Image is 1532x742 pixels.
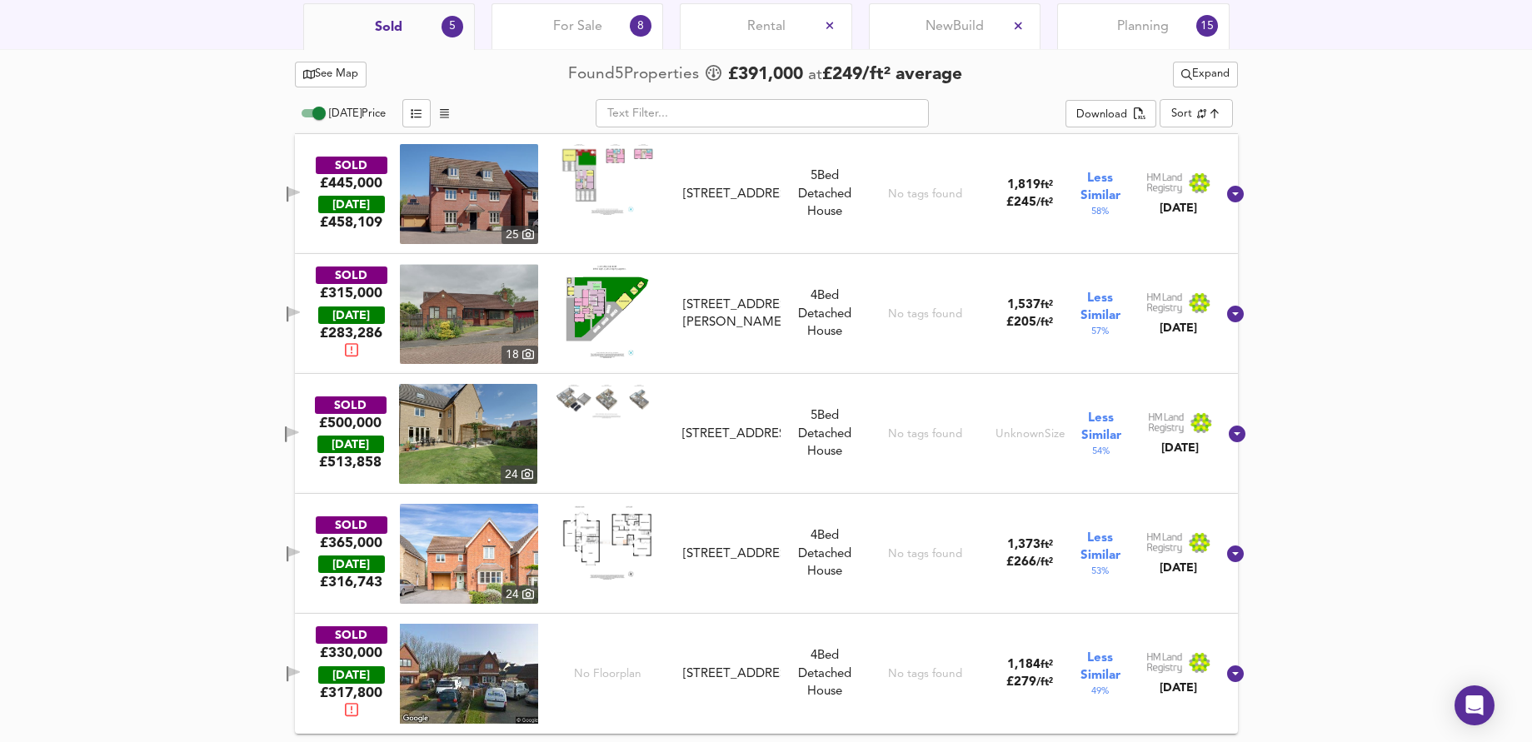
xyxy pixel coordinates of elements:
[295,62,367,87] button: See Map
[1076,106,1127,125] div: Download
[1160,99,1232,127] div: Sort
[1007,539,1040,551] span: 1,373
[502,226,538,244] div: 25
[1196,15,1218,37] div: 15
[1146,532,1211,554] img: Land Registry
[318,666,385,684] div: [DATE]
[400,144,538,244] img: property thumbnail
[1080,290,1120,325] span: Less Similar
[787,407,862,461] div: 5 Bed Detached House
[556,384,656,419] img: Floorplan
[1146,680,1211,696] div: [DATE]
[1225,304,1245,324] svg: Show Details
[787,647,862,700] div: 4 Bed Detached House
[317,436,384,453] div: [DATE]
[1091,565,1109,578] span: 53 %
[1080,530,1120,565] span: Less Similar
[1117,17,1169,36] span: Planning
[329,108,386,119] span: [DATE] Price
[888,666,962,682] div: No tags found
[1006,556,1053,569] span: £ 266
[1146,560,1211,576] div: [DATE]
[1146,292,1211,314] img: Land Registry
[320,213,382,232] span: £ 458,109
[1225,664,1245,684] svg: Show Details
[1091,205,1109,218] span: 58 %
[1227,424,1247,444] svg: Show Details
[318,306,385,324] div: [DATE]
[318,196,385,213] div: [DATE]
[787,287,862,341] div: 4 Bed Detached House
[683,665,780,683] div: [STREET_ADDRESS]
[400,264,538,364] a: property thumbnail 18
[682,426,780,443] div: [STREET_ADDRESS]
[316,266,387,284] div: SOLD
[295,134,1238,254] div: SOLD£445,000 [DATE]£458,109property thumbnail 25 Floorplan[STREET_ADDRESS]5Bed Detached HouseNo t...
[596,99,929,127] input: Text Filter...
[400,504,538,604] img: property thumbnail
[1040,180,1053,191] span: ft²
[320,534,382,552] div: £365,000
[320,284,382,302] div: £315,000
[676,426,786,443] div: Meadow View, 9 Hawking Close, NG33 5GG
[888,546,962,562] div: No tags found
[888,426,962,442] div: No tags found
[1148,412,1213,434] img: Land Registry
[1173,62,1238,87] div: split button
[1040,540,1053,550] span: ft²
[557,504,657,579] img: Floorplan
[1225,544,1245,564] svg: Show Details
[316,626,387,644] div: SOLD
[1080,170,1120,205] span: Less Similar
[1006,316,1053,329] span: £ 205
[502,346,538,364] div: 18
[1007,299,1040,311] span: 1,537
[295,614,1238,734] div: SOLD£330,000 [DATE]£317,800No Floorplan[STREET_ADDRESS]4Bed Detached HouseNo tags found1,184ft²£2...
[320,684,382,722] span: £ 317,800
[502,585,538,604] div: 24
[315,396,387,414] div: SOLD
[1181,65,1230,84] span: Expand
[316,516,387,534] div: SOLD
[1146,320,1211,336] div: [DATE]
[728,62,803,87] span: £ 391,000
[320,174,382,192] div: £445,000
[1007,659,1040,671] span: 1,184
[926,17,984,36] span: New Build
[888,306,962,322] div: No tags found
[320,644,382,662] div: £330,000
[568,63,703,86] div: Found 5 Propert ies
[1036,557,1053,568] span: / ft²
[1171,106,1192,122] div: Sort
[295,374,1238,494] div: SOLD£500,000 [DATE]£513,858property thumbnail 24 Floorplan[STREET_ADDRESS]5Bed Detached HouseNo t...
[557,264,657,358] img: Floorplan
[320,324,382,362] span: £ 283,286
[1091,325,1109,338] span: 57 %
[683,545,780,563] div: [STREET_ADDRESS]
[1036,317,1053,328] span: / ft²
[787,527,862,580] div: 4 Bed Detached House
[1040,660,1053,670] span: ft²
[683,186,780,203] div: [STREET_ADDRESS]
[1080,650,1120,685] span: Less Similar
[442,16,463,37] div: 5
[676,296,786,332] div: 9 Ingle Court, NG33 5PB
[399,384,537,484] img: property thumbnail
[400,504,538,604] a: property thumbnail 24
[318,555,385,573] div: [DATE]
[1006,197,1053,209] span: £ 245
[808,67,822,83] span: at
[399,384,537,484] a: property thumbnail 24
[822,66,962,83] span: £ 249 / ft² average
[1146,172,1211,194] img: Land Registry
[320,573,382,591] span: £ 316,743
[400,144,538,244] a: property thumbnail 25
[1036,677,1053,688] span: / ft²
[1148,440,1213,456] div: [DATE]
[400,624,538,724] img: streetview
[1081,410,1121,445] span: Less Similar
[1225,184,1245,204] svg: Show Details
[375,18,402,37] span: Sold
[319,453,382,471] span: £ 513,858
[557,144,657,214] img: Floorplan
